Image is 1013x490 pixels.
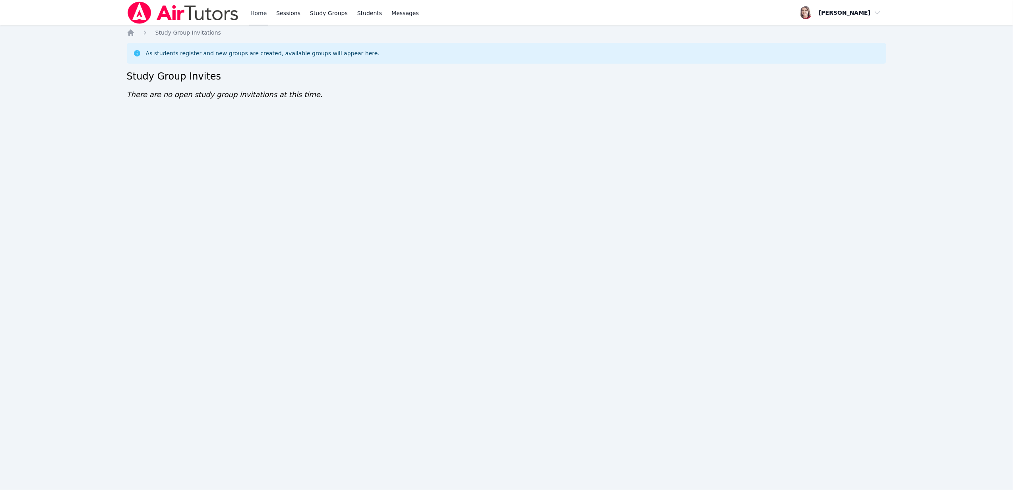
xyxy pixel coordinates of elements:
div: As students register and new groups are created, available groups will appear here. [146,49,380,57]
h2: Study Group Invites [127,70,887,83]
a: Study Group Invitations [155,29,221,37]
nav: Breadcrumb [127,29,887,37]
img: Air Tutors [127,2,239,24]
span: Messages [391,9,419,17]
span: Study Group Invitations [155,29,221,36]
span: There are no open study group invitations at this time. [127,90,323,99]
